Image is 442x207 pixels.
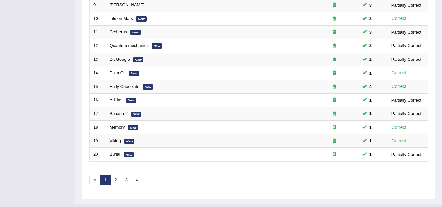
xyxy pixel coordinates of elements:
a: » [132,175,142,185]
td: 17 [90,107,106,121]
td: 18 [90,121,106,134]
span: You can still take this question [367,137,374,144]
a: Early Chocolate [110,84,140,89]
span: You can still take this question [367,110,374,117]
em: New [124,139,135,144]
div: Exam occurring question [313,57,355,63]
a: [PERSON_NAME] [110,2,145,7]
em: New [143,84,153,90]
div: Exam occurring question [313,138,355,144]
span: You can still take this question [367,29,374,36]
span: You can still take this question [367,83,374,90]
em: New [124,152,134,158]
td: 10 [90,12,106,26]
em: New [128,125,138,130]
td: 16 [90,94,106,107]
td: 13 [90,53,106,66]
div: Exam occurring question [313,43,355,49]
td: 11 [90,26,106,39]
div: Partially Correct [389,151,424,158]
a: Adidas [110,97,123,102]
a: Life on Mars [110,16,133,21]
span: You can still take this question [367,42,374,49]
td: 15 [90,80,106,94]
span: You can still take this question [367,151,374,158]
div: Exam occurring question [313,97,355,103]
td: 20 [90,148,106,162]
a: 1 [100,175,111,185]
div: Exam occurring question [313,2,355,8]
a: Burial [110,152,120,157]
em: New [133,57,144,62]
div: Partially Correct [389,29,424,36]
a: 2 [110,175,121,185]
div: Exam occurring question [313,16,355,22]
span: You can still take this question [367,124,374,131]
div: Exam occurring question [313,84,355,90]
td: 19 [90,134,106,148]
div: Exam occurring question [313,29,355,35]
em: New [126,98,136,103]
span: You can still take this question [367,70,374,77]
a: 3 [121,175,132,185]
div: Correct [389,137,409,145]
span: You can still take this question [367,56,374,63]
span: « [89,175,100,185]
div: Exam occurring question [313,70,355,76]
span: You can still take this question [367,2,374,9]
div: Correct [389,69,409,77]
div: Exam occurring question [313,111,355,117]
div: Exam occurring question [313,151,355,158]
a: Quantum mechanics [110,43,149,48]
a: Memory [110,125,125,129]
a: Dr. Google [110,57,130,62]
em: New [136,16,147,22]
em: New [129,71,139,76]
div: Partially Correct [389,42,424,49]
div: Partially Correct [389,2,424,9]
span: You can still take this question [367,15,374,22]
em: New [152,43,162,49]
div: Correct [389,15,409,22]
a: Cerberus [110,29,127,34]
div: Exam occurring question [313,124,355,130]
div: Partially Correct [389,97,424,104]
a: Palm Oil [110,70,126,75]
td: 14 [90,66,106,80]
div: Partially Correct [389,56,424,63]
a: Banana 2 [110,111,128,116]
em: New [130,30,141,35]
a: Viking [110,138,121,143]
div: Correct [389,124,409,131]
em: New [131,112,141,117]
div: Correct [389,83,409,90]
td: 12 [90,39,106,53]
span: You can still take this question [367,97,374,104]
div: Partially Correct [389,110,424,117]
